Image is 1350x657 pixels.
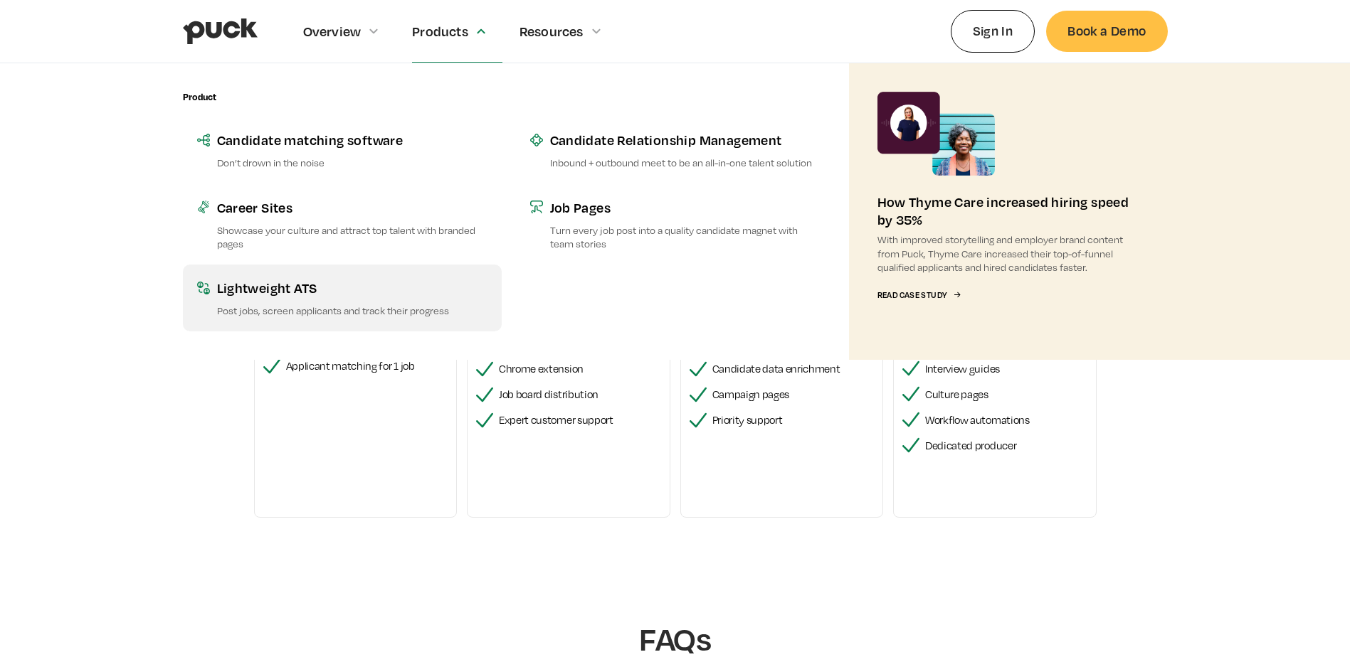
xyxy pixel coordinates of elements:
[550,131,821,149] div: Candidate Relationship Management
[183,265,502,331] a: Lightweight ATSPost jobs, screen applicants and track their progress
[412,23,468,39] div: Products
[925,439,1087,452] div: Dedicated producer
[217,279,487,297] div: Lightweight ATS
[516,184,835,265] a: Job PagesTurn every job post into a quality candidate magnet with team stories
[217,223,487,250] p: Showcase your culture and attract top talent with branded pages
[877,291,947,300] div: Read Case Study
[550,198,821,216] div: Job Pages
[849,63,1168,360] a: How Thyme Care increased hiring speed by 35%With improved storytelling and employer brand content...
[217,198,487,216] div: Career Sites
[712,388,875,401] div: Campaign pages
[286,360,448,373] div: Applicant matching for 1 job
[877,233,1139,274] p: With improved storytelling and employer brand content from Puck, Thyme Care increased their top-o...
[925,388,1087,401] div: Culture pages
[303,23,362,39] div: Overview
[1046,11,1167,51] a: Book a Demo
[499,388,661,401] div: Job board distribution
[183,184,502,265] a: Career SitesShowcase your culture and attract top talent with branded pages
[951,10,1035,52] a: Sign In
[499,363,661,375] div: Chrome extension
[925,414,1087,427] div: Workflow automations
[217,304,487,317] p: Post jobs, screen applicants and track their progress
[550,156,821,169] p: Inbound + outbound meet to be an all-in-one talent solution
[712,363,875,375] div: Candidate data enrichment
[712,414,875,427] div: Priority support
[877,193,1139,228] div: How Thyme Care increased hiring speed by 35%
[925,363,1087,375] div: Interview guides
[499,414,661,427] div: Expert customer support
[520,23,584,39] div: Resources
[183,92,216,102] div: Product
[217,131,487,149] div: Candidate matching software
[516,117,835,183] a: Candidate Relationship ManagementInbound + outbound meet to be an all-in-one talent solution
[183,117,502,183] a: Candidate matching softwareDon’t drown in the noise
[217,156,487,169] p: Don’t drown in the noise
[550,223,821,250] p: Turn every job post into a quality candidate magnet with team stories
